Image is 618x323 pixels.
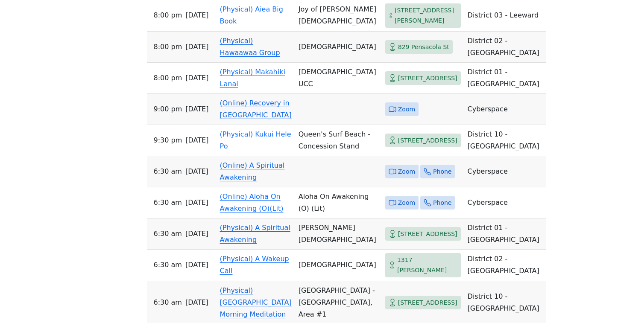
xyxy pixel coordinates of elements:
[154,166,182,178] span: 6:30 AM
[433,198,451,208] span: Phone
[185,41,208,53] span: [DATE]
[154,103,182,115] span: 9:00 PM
[398,198,415,208] span: Zoom
[395,5,457,26] span: [STREET_ADDRESS][PERSON_NAME]
[185,9,208,21] span: [DATE]
[295,63,382,94] td: [DEMOGRAPHIC_DATA] UCC
[185,103,208,115] span: [DATE]
[154,41,182,53] span: 8:00 PM
[185,228,208,240] span: [DATE]
[220,192,284,212] a: (Online) Aloha On Awakening (O)(Lit)
[295,32,382,63] td: [DEMOGRAPHIC_DATA]
[185,134,208,146] span: [DATE]
[398,42,449,52] span: 829 Pensacola St
[154,134,182,146] span: 9:30 PM
[398,135,457,146] span: [STREET_ADDRESS]
[220,5,283,25] a: (Physical) Aiea Big Book
[295,187,382,218] td: Aloha On Awakening (O) (Lit)
[220,68,285,88] a: (Physical) Makahiki Lanai
[220,161,285,181] a: (Online) A Spiritual Awakening
[464,250,546,281] td: District 02 - [GEOGRAPHIC_DATA]
[220,286,292,318] a: (Physical) [GEOGRAPHIC_DATA] Morning Meditation
[185,197,208,209] span: [DATE]
[433,166,451,177] span: Phone
[464,125,546,156] td: District 10 - [GEOGRAPHIC_DATA]
[185,72,208,84] span: [DATE]
[154,9,182,21] span: 8:00 PM
[220,130,291,150] a: (Physical) Kukui Hele Po
[220,255,289,275] a: (Physical) A Wakeup Call
[295,125,382,156] td: Queen's Surf Beach - Concession Stand
[154,297,182,308] span: 6:30 AM
[220,99,292,119] a: (Online) Recovery in [GEOGRAPHIC_DATA]
[398,166,415,177] span: Zoom
[295,250,382,281] td: [DEMOGRAPHIC_DATA]
[154,197,182,209] span: 6:30 AM
[154,259,182,271] span: 6:30 AM
[398,73,457,84] span: [STREET_ADDRESS]
[398,104,415,115] span: Zoom
[464,94,546,125] td: Cyberspace
[464,156,546,187] td: Cyberspace
[398,297,457,308] span: [STREET_ADDRESS]
[185,166,208,178] span: [DATE]
[397,255,457,276] span: 1317 [PERSON_NAME]
[464,187,546,218] td: Cyberspace
[154,228,182,240] span: 6:30 AM
[464,32,546,63] td: District 02 - [GEOGRAPHIC_DATA]
[220,224,290,244] a: (Physical) A Spiritual Awakening
[185,297,208,308] span: [DATE]
[464,63,546,94] td: District 01 - [GEOGRAPHIC_DATA]
[185,259,208,271] span: [DATE]
[398,229,457,239] span: [STREET_ADDRESS]
[220,37,280,57] a: (Physical) Hawaawaa Group
[464,218,546,250] td: District 01 - [GEOGRAPHIC_DATA]
[295,218,382,250] td: [PERSON_NAME][DEMOGRAPHIC_DATA]
[154,72,182,84] span: 8:00 PM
